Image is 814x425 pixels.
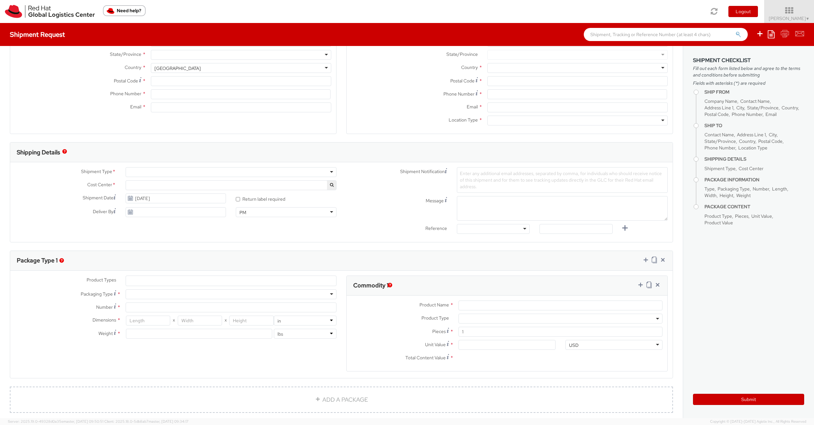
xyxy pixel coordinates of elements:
div: USD [569,342,579,348]
span: Email [765,111,777,117]
span: Email [467,104,478,110]
input: Length [126,316,170,325]
span: Copyright © [DATE]-[DATE] Agistix Inc., All Rights Reserved [710,419,806,424]
span: Postal Code [704,111,729,117]
input: Height [229,316,274,325]
span: master, [DATE] 09:34:17 [149,419,189,424]
span: Country [782,105,798,111]
span: Phone Number [732,111,763,117]
span: Contact Name [740,98,770,104]
span: Country [461,64,478,70]
img: rh-logistics-00dfa346123c4ec078e1.svg [5,5,95,18]
span: Cost Center [739,166,763,171]
span: Height [720,192,733,198]
h4: Ship From [704,90,804,95]
h3: Commodity 1 [353,282,389,289]
span: Product Value [704,220,733,226]
span: Shipment Date [83,194,113,201]
span: Country [125,64,141,70]
span: Shipment Type [81,168,112,176]
h3: Shipment Checklist [693,57,804,63]
span: Weight [736,192,751,198]
span: Fill out each form listed below and agree to the terms and conditions before submitting [693,65,804,78]
span: X [222,316,229,325]
h3: Shipping Details [17,149,60,156]
span: State/Province [110,51,141,57]
div: PM [239,209,246,216]
span: Product Type [704,213,732,219]
span: Unit Value [751,213,772,219]
span: Location Type [449,117,478,123]
span: Product Types [87,277,116,283]
button: Logout [728,6,758,17]
span: Enter any additional email addresses, separated by comma, for individuals who should receive noti... [460,170,662,190]
button: Need help? [103,5,146,16]
span: Address Line 1 [704,105,733,111]
span: Number [96,304,113,310]
span: ▼ [806,16,810,21]
span: Pieces [432,328,446,334]
span: master, [DATE] 09:50:51 [63,419,103,424]
span: State/Province [747,105,779,111]
span: Total Content Value [405,355,446,361]
span: Shipment Type [704,166,736,171]
span: Address Line 1 [737,132,766,138]
a: ADD A PACKAGE [10,387,673,413]
span: [PERSON_NAME] [769,15,810,21]
span: Postal Code [450,78,475,84]
span: X [170,316,177,325]
span: Width [704,192,717,198]
span: Server: 2025.19.0-49328d0a35e [8,419,103,424]
span: Message [426,198,444,204]
span: Phone Number [110,91,141,97]
button: Submit [693,394,804,405]
span: Product Type [421,315,449,321]
span: Dimensions [92,317,116,323]
label: Return label required [236,195,286,202]
h4: Package Information [704,177,804,182]
h4: Ship To [704,123,804,128]
div: [GEOGRAPHIC_DATA] [154,65,201,72]
span: Cost Center [87,181,112,189]
span: Location Type [738,145,767,151]
h4: Shipment Request [10,31,65,38]
span: Company Name [704,98,737,104]
span: State/Province [704,138,736,144]
input: Width [178,316,222,325]
span: Product Name [419,302,449,308]
span: Number [753,186,769,192]
span: Type [704,186,715,192]
span: Packaging Type [718,186,750,192]
span: City [769,132,777,138]
h4: Shipping Details [704,157,804,162]
span: Shipment Notification [400,168,445,175]
span: State/Province [446,51,478,57]
span: Email [130,104,141,110]
span: Unit Value [425,342,446,347]
span: Packaging Type [81,291,113,297]
span: Length [772,186,787,192]
span: Postal Code [114,78,138,84]
span: Fields with asterisks (*) are required [693,80,804,86]
span: Client: 2025.18.0-5db8ab7 [104,419,189,424]
span: Country [739,138,755,144]
h3: Package Type 1 [17,257,58,264]
span: Deliver By [93,208,113,215]
h4: Package Content [704,204,804,209]
span: Reference [425,225,447,231]
span: City [736,105,744,111]
span: Pieces [735,213,748,219]
span: Phone Number [704,145,735,151]
span: Weight [98,330,113,336]
input: Shipment, Tracking or Reference Number (at least 4 chars) [584,28,748,41]
span: Postal Code [758,138,783,144]
span: Phone Number [443,91,475,97]
span: Contact Name [704,132,734,138]
input: Return label required [236,197,240,201]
